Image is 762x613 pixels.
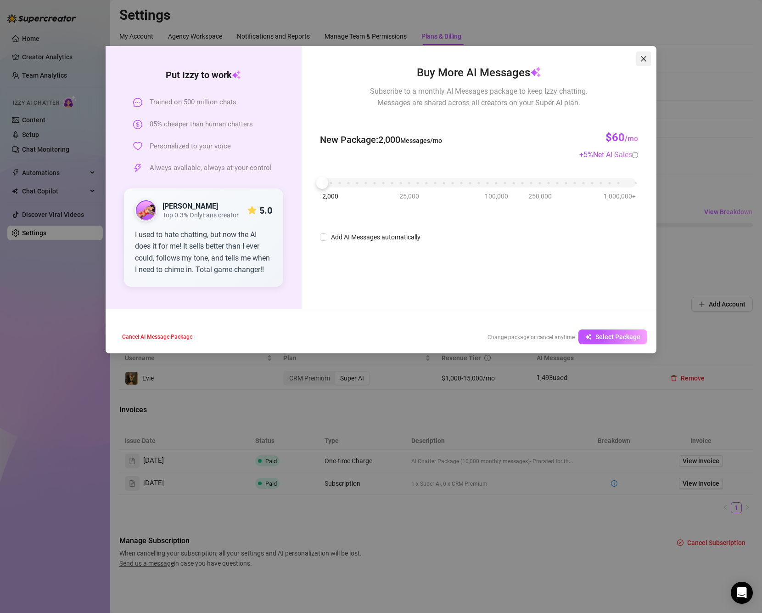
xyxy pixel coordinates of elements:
[135,229,272,276] div: I used to hate chatting, but now the AI does it for me! It sells better than I ever could, follow...
[605,131,638,145] h3: $60
[487,334,575,341] span: Change package or cancel anytime
[322,191,338,201] span: 2,000
[400,137,442,144] span: Messages/mo
[166,69,241,80] strong: Put Izzy to work
[150,163,272,174] span: Always available, always at your control
[150,119,253,130] span: 85% cheaper than human chatters
[593,149,638,160] div: Net AI Sales
[595,333,640,341] span: Select Package
[133,120,142,129] span: dollar
[122,334,192,340] span: Cancel AI Message Package
[399,191,419,201] span: 25,000
[731,582,753,604] div: Open Intercom Messenger
[320,133,442,147] span: New Package : 2,000
[640,55,647,62] span: close
[162,202,218,210] strong: [PERSON_NAME]
[247,206,257,215] span: star
[136,200,156,221] img: public
[579,150,638,159] span: + 5 %
[133,164,142,173] span: thunderbolt
[417,64,541,82] span: Buy More AI Messages
[485,191,508,201] span: 100,000
[133,142,142,151] span: heart
[578,329,647,344] button: Select Package
[133,98,142,107] span: message
[636,55,651,62] span: Close
[150,97,236,108] span: Trained on 500 million chats
[150,141,231,152] span: Personalized to your voice
[625,134,638,143] span: /mo
[162,211,239,219] span: Top 0.3% OnlyFans creator
[331,232,420,242] div: Add AI Messages automatically
[115,329,200,344] button: Cancel AI Message Package
[370,85,588,108] span: Subscribe to a monthly AI Messages package to keep Izzy chatting. Messages are shared across all ...
[636,51,651,66] button: Close
[528,191,552,201] span: 250,000
[604,191,636,201] span: 1,000,000+
[632,152,638,158] span: info-circle
[259,205,272,216] strong: 5.0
